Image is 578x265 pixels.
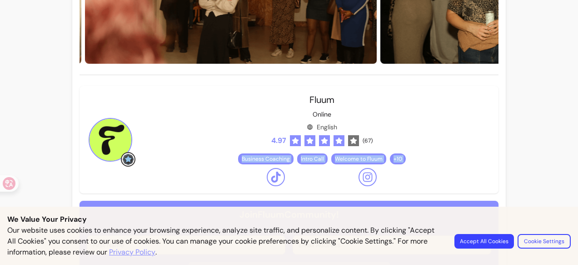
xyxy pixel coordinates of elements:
[518,234,571,249] button: Cookie Settings
[242,155,290,163] span: Business Coaching
[454,234,514,249] button: Accept All Cookies
[363,137,373,144] span: ( 67 )
[109,247,155,258] a: Privacy Policy
[301,155,324,163] span: Intro Call
[7,214,571,225] p: We Value Your Privacy
[271,135,286,146] span: 4.97
[392,155,404,163] span: + 10
[123,154,134,165] img: Grow
[309,94,334,106] span: Fluum
[307,122,337,132] div: English
[335,155,383,163] span: Welcome to Fluum
[7,225,443,258] p: Our website uses cookies to enhance your browsing experience, analyze site traffic, and personali...
[89,118,132,162] img: Provider image
[313,110,331,119] p: Online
